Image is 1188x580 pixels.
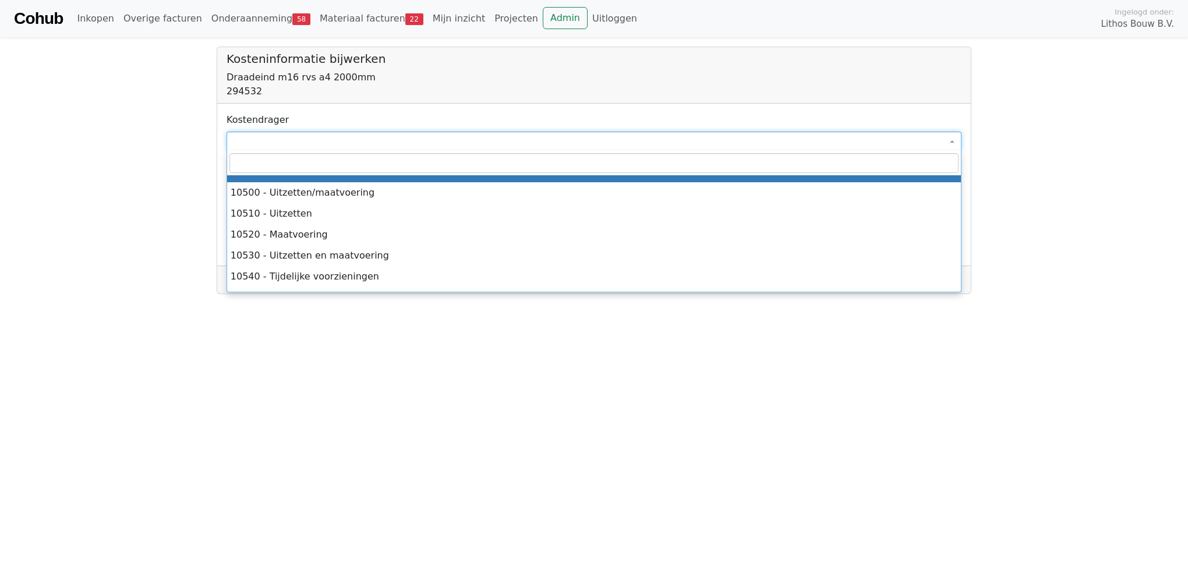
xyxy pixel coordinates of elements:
[227,224,961,245] li: 10520 - Maatvoering
[1115,6,1174,17] span: Ingelogd onder:
[227,52,961,66] h5: Kosteninformatie bijwerken
[315,7,428,30] a: Materiaal facturen22
[227,287,961,308] li: 10550 - Tijdelijke drainage
[227,266,961,287] li: 10540 - Tijdelijke voorzieningen
[227,70,961,84] div: Draadeind m16 rvs a4 2000mm
[428,7,490,30] a: Mijn inzicht
[543,7,588,29] a: Admin
[227,84,961,98] div: 294532
[227,245,961,266] li: 10530 - Uitzetten en maatvoering
[1101,17,1174,31] span: Lithos Bouw B.V.
[207,7,315,30] a: Onderaanneming58
[227,113,289,127] label: Kostendrager
[14,5,63,33] a: Cohub
[119,7,207,30] a: Overige facturen
[588,7,642,30] a: Uitloggen
[227,203,961,224] li: 10510 - Uitzetten
[490,7,543,30] a: Projecten
[292,13,310,25] span: 58
[405,13,423,25] span: 22
[227,182,961,203] li: 10500 - Uitzetten/maatvoering
[72,7,118,30] a: Inkopen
